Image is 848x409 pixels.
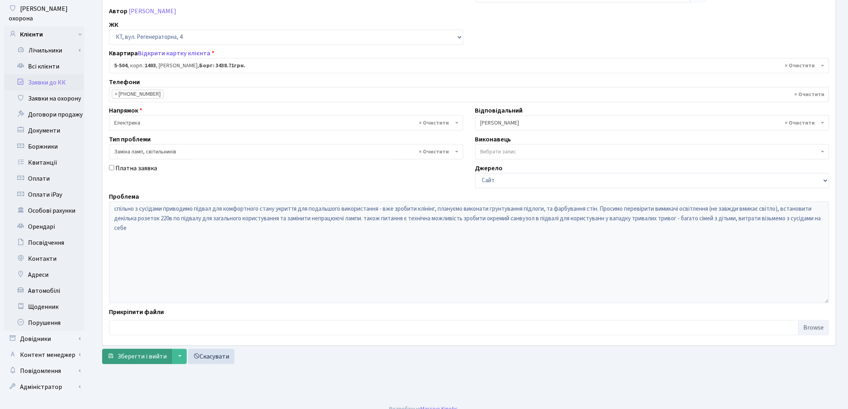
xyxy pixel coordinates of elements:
[109,201,829,303] textarea: спільно з сусідами приводимо підвал для комфортного стану укриття для подальшого використання - в...
[109,48,214,58] label: Квартира
[9,42,84,58] a: Лічильники
[114,119,453,127] span: Електрика
[112,90,164,99] li: 096-803-25-72
[129,7,176,16] a: [PERSON_NAME]
[4,347,84,363] a: Контент менеджер
[4,75,84,91] a: Заявки до КК
[4,315,84,331] a: Порушення
[102,349,172,364] button: Зберегти і вийти
[109,6,127,16] label: Автор
[114,62,819,70] span: <b>5-504</b>, корп.: <b>1403</b>, Проців Богдан Іванович, <b>Борг: 3438.71грн.</b>
[109,115,463,131] span: Електрика
[114,148,453,156] span: Заміна ламп, світильників
[114,62,127,70] b: 5-504
[4,171,84,187] a: Оплати
[475,163,503,173] label: Джерело
[4,26,84,42] a: Клієнти
[4,331,84,347] a: Довідники
[4,58,84,75] a: Всі клієнти
[4,251,84,267] a: Контакти
[475,115,830,131] span: Корчун А. А.
[481,119,820,127] span: Корчун А. А.
[4,219,84,235] a: Орендарі
[117,352,167,361] span: Зберегти і вийти
[109,144,463,159] span: Заміна ламп, світильників
[109,135,151,144] label: Тип проблеми
[4,107,84,123] a: Договори продажу
[109,77,140,87] label: Телефони
[188,349,234,364] a: Скасувати
[795,91,825,99] span: Видалити всі елементи
[4,203,84,219] a: Особові рахунки
[785,119,815,127] span: Видалити всі елементи
[419,119,449,127] span: Видалити всі елементи
[4,1,84,26] a: [PERSON_NAME] охорона
[109,307,164,317] label: Прикріпити файли
[419,148,449,156] span: Видалити всі елементи
[475,106,523,115] label: Відповідальний
[4,235,84,251] a: Посвідчення
[4,363,84,379] a: Повідомлення
[145,62,156,70] b: 1403
[475,135,511,144] label: Виконавець
[4,139,84,155] a: Боржники
[199,62,245,70] b: Борг: 3438.71грн.
[4,299,84,315] a: Щоденник
[4,187,84,203] a: Оплати iPay
[4,91,84,107] a: Заявки на охорону
[109,20,118,30] label: ЖК
[115,90,117,98] span: ×
[109,106,142,115] label: Напрямок
[481,148,517,156] span: Вибрати запис
[4,155,84,171] a: Квитанції
[4,267,84,283] a: Адреси
[138,49,210,58] a: Відкрити картку клієнта
[109,58,829,73] span: <b>5-504</b>, корп.: <b>1403</b>, Проців Богдан Іванович, <b>Борг: 3438.71грн.</b>
[785,62,815,70] span: Видалити всі елементи
[109,192,139,201] label: Проблема
[4,283,84,299] a: Автомобілі
[4,123,84,139] a: Документи
[115,163,157,173] label: Платна заявка
[4,379,84,395] a: Адміністратор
